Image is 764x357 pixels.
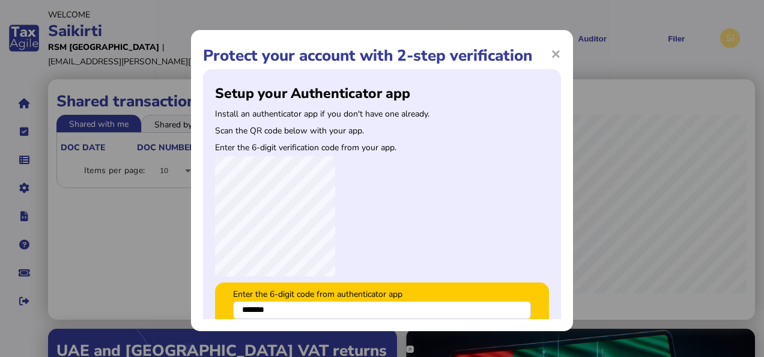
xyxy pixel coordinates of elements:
[551,42,561,65] span: ×
[203,45,561,66] h1: Protect your account with 2-step verification
[233,288,402,300] label: Enter the 6-digit code from authenticator app
[215,106,549,123] li: Install an authenticator app if you don't have one already.
[215,84,549,103] h2: Setup your Authenticator app
[215,123,549,139] li: Scan the QR code below with your app.
[215,139,549,156] li: Enter the 6-digit verification code from your app.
